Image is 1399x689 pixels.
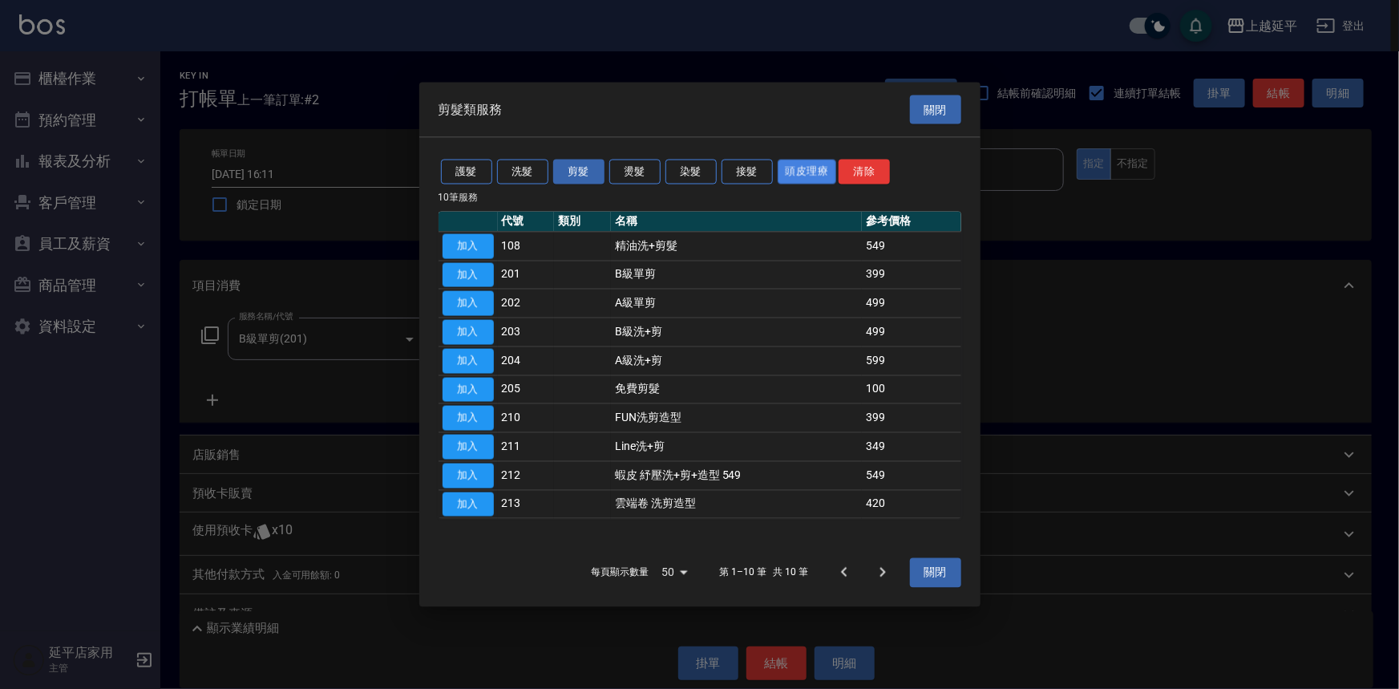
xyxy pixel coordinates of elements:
p: 10 筆服務 [439,190,961,205]
td: 399 [862,261,960,290]
th: 代號 [498,211,555,232]
td: 202 [498,289,555,318]
td: 213 [498,490,555,519]
td: 100 [862,375,960,404]
td: 599 [862,347,960,375]
td: 201 [498,261,555,290]
td: 212 [498,461,555,490]
td: 精油洗+剪髮 [611,232,862,261]
button: 加入 [443,435,494,460]
p: 每頁顯示數量 [591,565,649,580]
button: 接髮 [722,160,773,184]
button: 頭皮理療 [778,160,837,184]
td: 203 [498,318,555,347]
td: 420 [862,490,960,519]
button: 剪髮 [553,160,604,184]
td: 蝦皮 紓壓洗+剪+造型 549 [611,461,862,490]
button: 加入 [443,291,494,316]
td: 349 [862,432,960,461]
button: 清除 [839,160,890,184]
th: 名稱 [611,211,862,232]
td: 210 [498,403,555,432]
td: 205 [498,375,555,404]
td: 399 [862,403,960,432]
td: 204 [498,347,555,375]
td: 499 [862,318,960,347]
td: A級洗+剪 [611,347,862,375]
td: 549 [862,232,960,261]
td: 549 [862,461,960,490]
th: 類別 [554,211,611,232]
td: 499 [862,289,960,318]
td: 免費剪髮 [611,375,862,404]
td: A級單剪 [611,289,862,318]
span: 剪髮類服務 [439,101,503,117]
button: 加入 [443,320,494,345]
td: 雲端卷 洗剪造型 [611,490,862,519]
button: 染髮 [665,160,717,184]
button: 加入 [443,233,494,258]
button: 燙髮 [609,160,661,184]
td: 108 [498,232,555,261]
th: 參考價格 [862,211,960,232]
button: 洗髮 [497,160,548,184]
td: 211 [498,432,555,461]
div: 50 [655,551,693,594]
td: Line洗+剪 [611,432,862,461]
p: 第 1–10 筆 共 10 筆 [719,565,808,580]
td: B級單剪 [611,261,862,290]
button: 關閉 [910,95,961,124]
button: 加入 [443,406,494,431]
td: FUN洗剪造型 [611,403,862,432]
button: 關閉 [910,558,961,588]
button: 加入 [443,348,494,373]
button: 護髮 [441,160,492,184]
button: 加入 [443,262,494,287]
button: 加入 [443,463,494,488]
button: 加入 [443,377,494,402]
td: B級洗+剪 [611,318,862,347]
button: 加入 [443,492,494,517]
